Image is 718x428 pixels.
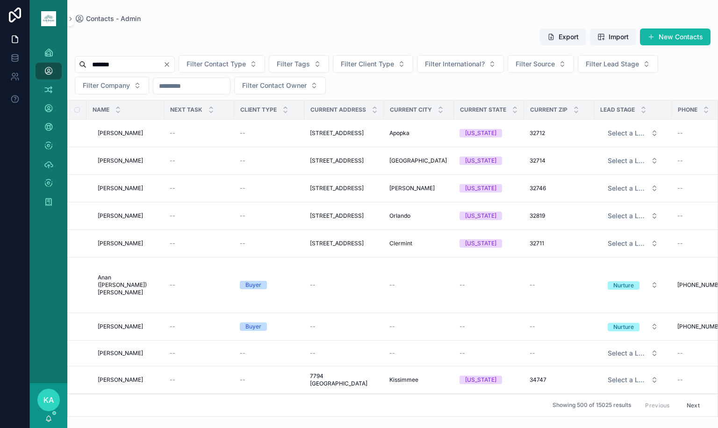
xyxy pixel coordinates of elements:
span: -- [170,212,175,220]
button: Clear [163,61,174,68]
div: [US_STATE] [465,129,496,137]
a: [PERSON_NAME] [98,240,158,247]
button: Select Button [179,55,265,73]
span: Filter Contact Owner [242,81,307,90]
span: -- [677,129,683,137]
a: [PERSON_NAME] [389,185,448,192]
span: Filter Source [516,59,555,69]
span: 32746 [530,185,546,192]
a: -- [170,212,229,220]
span: -- [677,376,683,384]
a: [US_STATE] [460,376,518,384]
span: 34747 [530,376,546,384]
span: -- [170,240,175,247]
span: -- [677,240,683,247]
span: Select a Lead Stage [608,349,647,358]
a: -- [389,281,448,289]
span: -- [170,185,175,192]
a: -- [389,323,448,330]
span: Phone [678,106,697,114]
span: Select a Lead Stage [608,156,647,165]
a: -- [240,350,299,357]
a: 7794 [GEOGRAPHIC_DATA] [310,372,378,387]
a: [PERSON_NAME] [98,376,158,384]
button: Select Button [600,371,666,388]
button: Select Button [600,277,666,293]
span: -- [240,350,245,357]
span: -- [677,350,683,357]
a: [US_STATE] [460,239,518,248]
a: Kissimmee [389,376,448,384]
a: Clermint [389,240,448,247]
a: -- [170,281,229,289]
div: [US_STATE] [465,157,496,165]
button: Select Button [417,55,504,73]
a: -- [170,350,229,357]
a: 32712 [530,129,589,137]
button: Next [680,398,706,413]
span: Select a Lead Stage [608,184,647,193]
span: -- [240,212,245,220]
a: -- [170,157,229,164]
a: -- [240,129,299,137]
span: -- [240,129,245,137]
span: Current Zip [530,106,567,114]
span: -- [389,323,395,330]
button: Select Button [600,180,666,197]
span: Filter Lead Stage [586,59,639,69]
span: Current State [460,106,506,114]
a: -- [240,157,299,164]
a: Select Button [600,371,666,389]
span: -- [460,281,465,289]
span: [PERSON_NAME] [98,157,143,164]
span: KA [43,394,54,406]
span: [STREET_ADDRESS] [310,185,364,192]
span: Client Type [240,106,277,114]
button: Import [590,29,636,45]
a: -- [530,350,589,357]
a: -- [170,376,229,384]
span: 32819 [530,212,545,220]
span: Showing 500 of 15025 results [553,402,631,409]
span: Import [609,32,629,42]
span: [PERSON_NAME] [98,350,143,357]
span: -- [240,376,245,384]
button: Select Button [75,77,149,94]
a: 32711 [530,240,589,247]
a: [GEOGRAPHIC_DATA] [389,157,448,164]
span: Filter Tags [277,59,310,69]
span: -- [170,129,175,137]
a: Select Button [600,179,666,197]
div: [US_STATE] [465,376,496,384]
a: -- [240,376,299,384]
button: Select Button [269,55,329,73]
button: New Contacts [640,29,711,45]
div: [US_STATE] [465,212,496,220]
div: scrollable content [30,37,67,222]
a: -- [170,129,229,137]
span: -- [240,157,245,164]
button: Export [540,29,586,45]
span: [STREET_ADDRESS] [310,157,364,164]
span: -- [240,240,245,247]
div: Buyer [245,281,261,289]
a: Select Button [600,276,666,294]
span: Name [93,106,109,114]
a: [STREET_ADDRESS] [310,129,378,137]
span: -- [170,281,175,289]
button: Select Button [600,235,666,252]
a: Select Button [600,124,666,142]
a: -- [240,185,299,192]
div: [US_STATE] [465,184,496,193]
span: [PERSON_NAME] [98,323,143,330]
a: 34747 [530,376,589,384]
a: [US_STATE] [460,184,518,193]
button: Select Button [600,345,666,362]
a: [PERSON_NAME] [98,350,158,357]
span: -- [460,350,465,357]
span: -- [170,323,175,330]
span: [GEOGRAPHIC_DATA] [389,157,447,164]
span: -- [170,350,175,357]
